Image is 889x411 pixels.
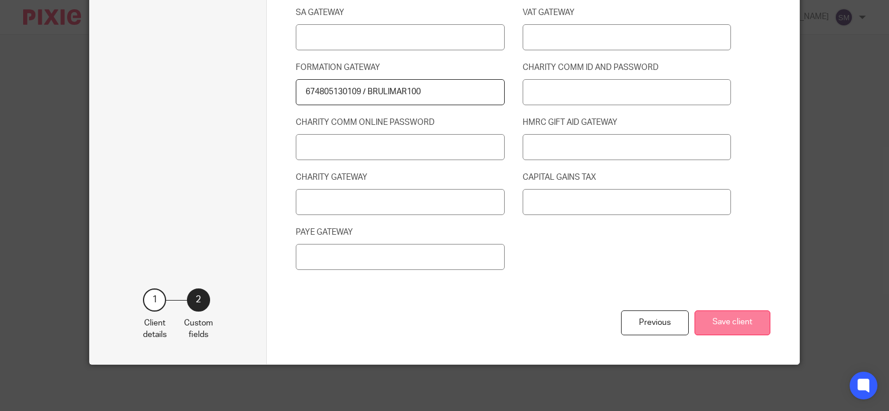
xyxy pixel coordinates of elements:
[695,310,770,335] button: Save client
[143,317,167,341] p: Client details
[187,288,210,312] div: 2
[523,172,731,183] label: CAPITAL GAINS TAX
[296,117,504,128] label: CHARITY COMM ONLINE PASSWORD
[296,7,504,18] label: SA GATEWAY
[184,317,213,341] p: Custom fields
[143,288,166,312] div: 1
[523,117,731,128] label: HMRC GIFT AID GATEWAY
[296,62,504,73] label: FORMATION GATEWAY
[296,227,504,238] label: PAYE GATEWAY
[523,7,731,18] label: VAT GATEWAY
[296,172,504,183] label: CHARITY GATEWAY
[621,310,689,335] div: Previous
[523,62,731,73] label: CHARITY COMM ID AND PASSWORD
